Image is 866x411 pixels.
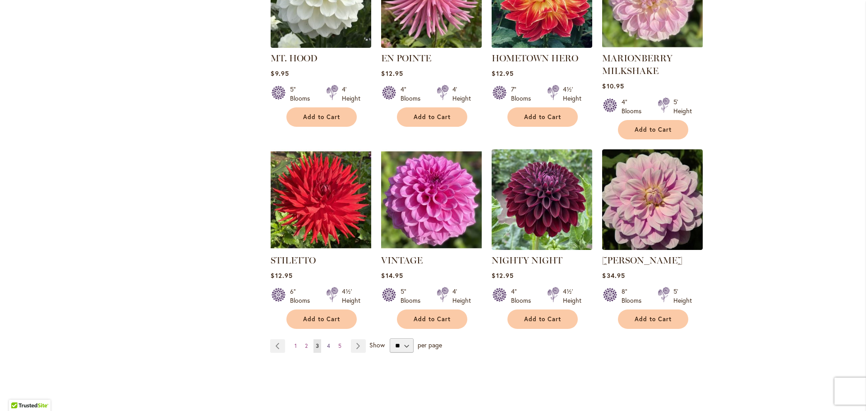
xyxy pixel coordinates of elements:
span: per page [418,341,442,349]
span: Add to Cart [635,315,672,323]
a: [PERSON_NAME] [602,255,682,266]
button: Add to Cart [397,107,467,127]
div: 5' Height [673,97,692,115]
a: EN POINTE [381,53,431,64]
span: $12.95 [492,271,513,280]
a: 4 [325,339,332,353]
span: Add to Cart [635,126,672,134]
iframe: Launch Accessibility Center [7,379,32,404]
div: 4' Height [452,287,471,305]
span: 4 [327,342,330,349]
a: STILETTO [271,243,371,252]
a: VINTAGE [381,255,423,266]
span: $14.95 [381,271,403,280]
img: STILETTO [271,149,371,250]
div: 4" Blooms [511,287,536,305]
span: Add to Cart [414,113,451,121]
a: 2 [303,339,310,353]
span: Add to Cart [303,113,340,121]
span: $12.95 [381,69,403,78]
span: $34.95 [602,271,625,280]
span: $9.95 [271,69,289,78]
img: Randi Dawn [602,149,703,250]
span: 5 [338,342,341,349]
a: VINTAGE [381,243,482,252]
div: 4" Blooms [622,97,647,115]
span: 3 [316,342,319,349]
div: 5" Blooms [290,85,315,103]
div: 5' Height [673,287,692,305]
span: Add to Cart [524,315,561,323]
div: 8" Blooms [622,287,647,305]
a: MARIONBERRY MILKSHAKE [602,41,703,50]
a: EN POINTE [381,41,482,50]
a: HOMETOWN HERO [492,53,578,64]
img: Nighty Night [492,149,592,250]
span: $12.95 [492,69,513,78]
a: MT. HOOD [271,41,371,50]
div: 4½' Height [342,287,360,305]
a: Nighty Night [492,243,592,252]
span: 1 [295,342,297,349]
div: 6" Blooms [290,287,315,305]
button: Add to Cart [507,309,578,329]
img: VINTAGE [381,149,482,250]
button: Add to Cart [618,309,688,329]
div: 4½' Height [563,287,581,305]
button: Add to Cart [286,107,357,127]
a: STILETTO [271,255,316,266]
span: Add to Cart [524,113,561,121]
div: 5" Blooms [401,287,426,305]
a: NIGHTY NIGHT [492,255,562,266]
div: 4" Blooms [401,85,426,103]
div: 4' Height [452,85,471,103]
span: $12.95 [271,271,292,280]
a: HOMETOWN HERO [492,41,592,50]
div: 4' Height [342,85,360,103]
a: 5 [336,339,344,353]
a: MARIONBERRY MILKSHAKE [602,53,673,76]
button: Add to Cart [507,107,578,127]
span: 2 [305,342,308,349]
button: Add to Cart [618,120,688,139]
span: Add to Cart [414,315,451,323]
span: $10.95 [602,82,624,90]
button: Add to Cart [286,309,357,329]
button: Add to Cart [397,309,467,329]
span: Show [369,341,385,349]
div: 4½' Height [563,85,581,103]
a: Randi Dawn [602,243,703,252]
a: 1 [292,339,299,353]
a: MT. HOOD [271,53,318,64]
span: Add to Cart [303,315,340,323]
div: 7" Blooms [511,85,536,103]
